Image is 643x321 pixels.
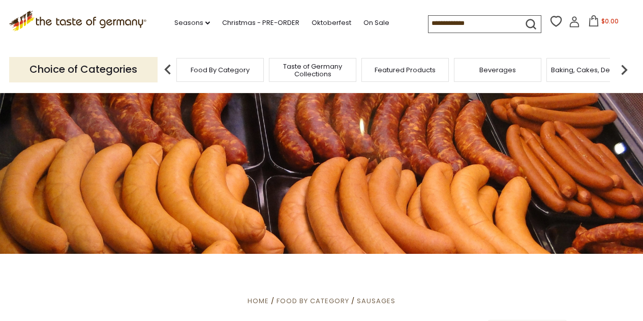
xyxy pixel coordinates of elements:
[272,63,353,78] a: Taste of Germany Collections
[479,66,516,74] a: Beverages
[363,17,389,28] a: On Sale
[582,15,625,31] button: $0.00
[614,60,634,80] img: next arrow
[375,66,436,74] a: Featured Products
[551,66,630,74] a: Baking, Cakes, Desserts
[158,60,178,80] img: previous arrow
[601,17,619,25] span: $0.00
[248,296,269,306] a: Home
[191,66,250,74] a: Food By Category
[222,17,299,28] a: Christmas - PRE-ORDER
[312,17,351,28] a: Oktoberfest
[277,296,349,306] a: Food By Category
[357,296,395,306] a: Sausages
[9,57,158,82] p: Choice of Categories
[174,17,210,28] a: Seasons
